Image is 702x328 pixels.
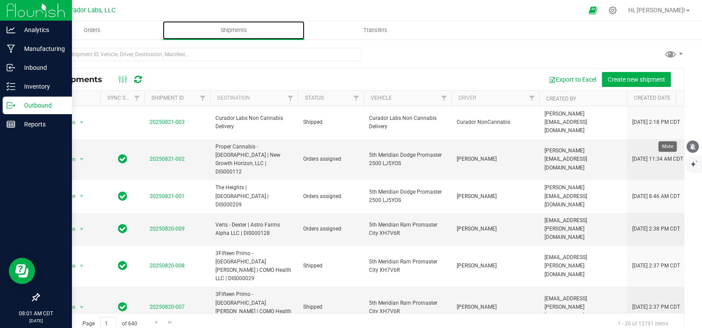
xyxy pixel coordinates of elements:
[196,91,210,106] a: Filter
[76,190,87,202] span: select
[7,63,15,72] inline-svg: Inbound
[457,262,534,270] span: [PERSON_NAME]
[632,192,680,201] span: [DATE] 8:46 AM CDT
[303,192,358,201] span: Orders assigned
[544,184,622,209] span: [PERSON_NAME][EMAIL_ADDRESS][DOMAIN_NAME]
[525,91,539,106] a: Filter
[4,310,68,317] p: 08:01 AM CDT
[303,225,358,233] span: Orders assigned
[163,21,304,40] a: Shipments
[76,223,87,235] span: select
[215,290,293,324] span: 3Fifteen Primo - [GEOGRAPHIC_DATA][PERSON_NAME] | COMO Health LLC | DIS000029
[210,91,298,106] th: Destination
[72,26,112,34] span: Orders
[215,249,293,283] span: 3Fifteen Primo - [GEOGRAPHIC_DATA][PERSON_NAME] | COMO Health LLC | DIS000029
[457,225,534,233] span: [PERSON_NAME]
[437,91,451,106] a: Filter
[457,118,534,126] span: Curador NonCannabis
[632,303,680,311] span: [DATE] 2:37 PM CDT
[150,263,185,269] a: 20250820-008
[15,100,68,111] p: Outbound
[150,226,185,232] a: 20250820-009
[7,44,15,53] inline-svg: Manufacturing
[543,72,602,87] button: Export to Excel
[632,225,680,233] span: [DATE] 2:38 PM CDT
[7,120,15,129] inline-svg: Reports
[150,156,185,162] a: 20250821-002
[215,143,293,177] span: Proper Cannabis - [GEOGRAPHIC_DATA] | New Growth Horizon, LLC | DIS000112
[369,114,446,131] span: Curador Labs Non Cannabis Delivery
[583,2,603,19] span: Open Ecommerce Menu
[150,193,185,199] a: 20250821-001
[632,155,683,163] span: [DATE] 11:34 AM CDT
[39,48,362,61] input: Search Shipment ID, Vehicle, Driver, Destination, Manifest...
[215,184,293,209] span: The Heights | [GEOGRAPHIC_DATA] | DIS000209
[369,221,446,238] span: 5th Meridian Ram Promaster City XH7V6R
[634,95,681,101] a: Created Date
[9,258,35,284] iframe: Resource center
[602,72,671,87] button: Create new shipment
[349,91,364,106] a: Filter
[304,21,446,40] a: Transfers
[546,96,576,102] a: Created By
[15,62,68,73] p: Inbound
[150,119,185,125] a: 20250821-003
[351,26,399,34] span: Transfers
[130,91,144,106] a: Filter
[7,25,15,34] inline-svg: Analytics
[118,153,127,165] span: In Sync
[457,303,534,311] span: [PERSON_NAME]
[544,253,622,279] span: [EMAIL_ADDRESS][PERSON_NAME][DOMAIN_NAME]
[118,223,127,235] span: In Sync
[303,262,358,270] span: Shipped
[15,119,68,130] p: Reports
[150,304,185,310] a: 20250820-007
[303,303,358,311] span: Shipped
[283,91,298,106] a: Filter
[632,118,680,126] span: [DATE] 2:18 PM CDT
[628,7,685,14] span: Hi, [PERSON_NAME]!
[544,295,622,320] span: [EMAIL_ADDRESS][PERSON_NAME][DOMAIN_NAME]
[215,114,293,131] span: Curador Labs Non Cannabis Delivery
[15,43,68,54] p: Manufacturing
[76,260,87,272] span: select
[457,192,534,201] span: [PERSON_NAME]
[371,95,392,101] a: Vehicle
[369,299,446,316] span: 5th Meridian Ram Promaster City XH7V6R
[118,260,127,272] span: In Sync
[209,26,259,34] span: Shipments
[215,221,293,238] span: Verts - Dexter | Astro Farms Alpha LLC | DIS000128
[544,110,622,135] span: [PERSON_NAME][EMAIL_ADDRESS][DOMAIN_NAME]
[118,190,127,202] span: In Sync
[76,301,87,314] span: select
[64,7,115,14] span: Curador Labs, LLC
[303,118,358,126] span: Shipped
[151,95,184,101] a: Shipment ID
[451,91,539,106] th: Driver
[457,155,534,163] span: [PERSON_NAME]
[305,95,324,101] a: Status
[15,25,68,35] p: Analytics
[607,6,618,14] div: Manage settings
[632,262,680,270] span: [DATE] 2:37 PM CDT
[7,82,15,91] inline-svg: Inventory
[15,81,68,92] p: Inventory
[544,147,622,172] span: [PERSON_NAME][EMAIL_ADDRESS][DOMAIN_NAME]
[369,258,446,274] span: 5th Meridian Ram Promaster City XH7V6R
[4,317,68,324] p: [DATE]
[76,153,87,166] span: select
[7,101,15,110] inline-svg: Outbound
[118,301,127,313] span: In Sync
[608,76,665,83] span: Create new shipment
[107,95,141,101] a: Sync Status
[303,155,358,163] span: Orders assigned
[76,116,87,129] span: select
[21,21,163,40] a: Orders
[544,216,622,242] span: [EMAIL_ADDRESS][PERSON_NAME][DOMAIN_NAME]
[369,188,446,205] span: 5th Meridian Dodge Promaster 2500 LJ5YOS
[369,151,446,168] span: 5th Meridian Dodge Promaster 2500 LJ5YOS
[46,75,111,84] span: All Shipments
